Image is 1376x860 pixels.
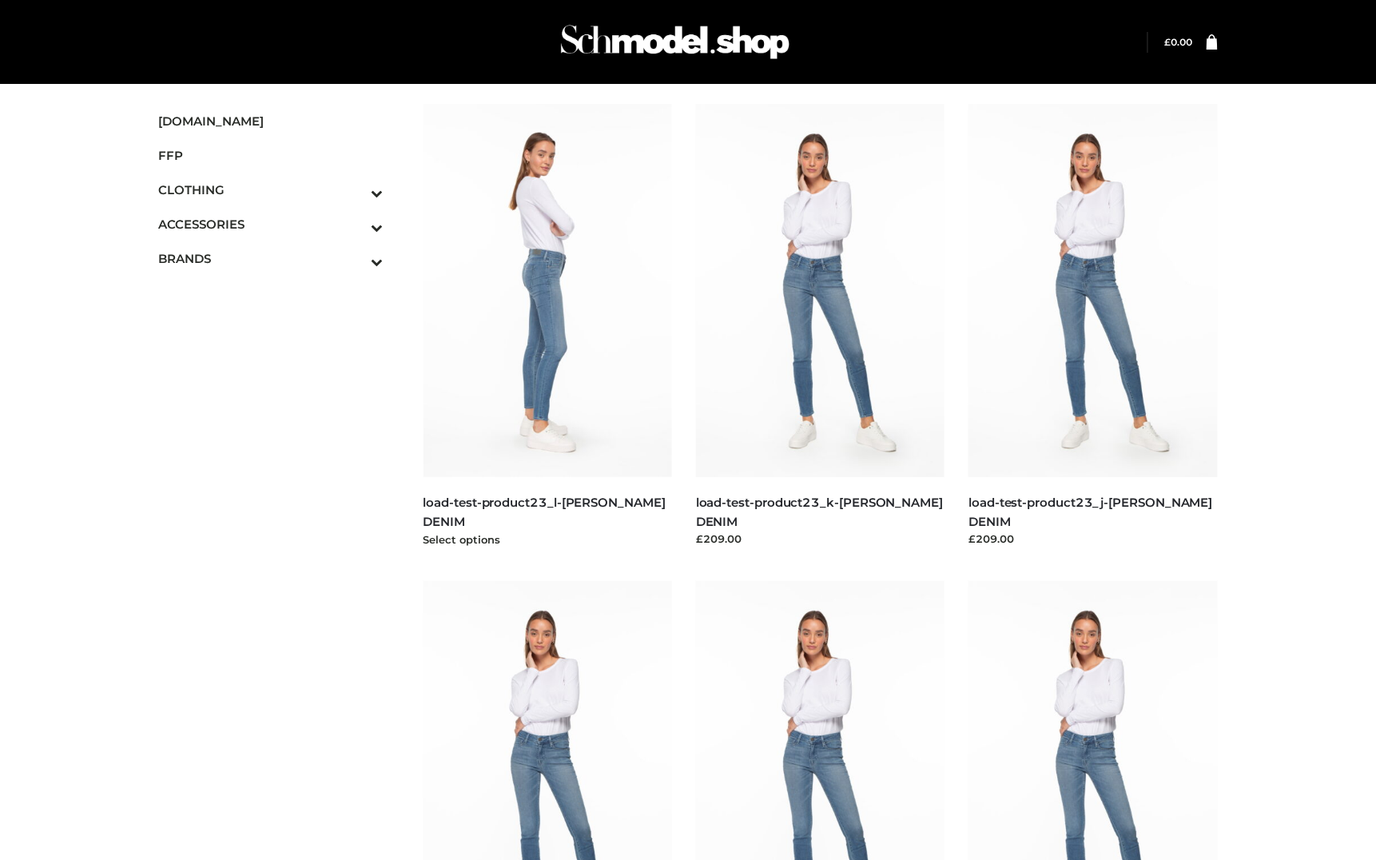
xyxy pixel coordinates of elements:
[1165,36,1193,48] a: £0.00
[696,495,943,528] a: load-test-product23_k-[PERSON_NAME] DENIM
[158,104,384,138] a: [DOMAIN_NAME]
[424,533,501,546] a: Select options
[158,207,384,241] a: ACCESSORIESToggle Submenu
[968,495,1212,528] a: load-test-product23_j-[PERSON_NAME] DENIM
[1165,36,1193,48] bdi: 0.00
[158,146,384,165] span: FFP
[328,207,384,241] button: Toggle Submenu
[158,138,384,173] a: FFP
[555,10,795,74] img: Schmodel Admin 964
[158,181,384,199] span: CLOTHING
[158,112,384,130] span: [DOMAIN_NAME]
[968,531,1218,547] div: £209.00
[696,531,945,547] div: £209.00
[158,241,384,276] a: BRANDSToggle Submenu
[328,173,384,207] button: Toggle Submenu
[424,495,666,528] a: load-test-product23_l-[PERSON_NAME] DENIM
[158,215,384,233] span: ACCESSORIES
[968,104,1218,477] img: load-test-product23_j-PARKER SMITH DENIM
[1165,36,1171,48] span: £
[696,104,945,477] img: load-test-product23_k-PARKER SMITH DENIM
[328,241,384,276] button: Toggle Submenu
[158,173,384,207] a: CLOTHINGToggle Submenu
[158,249,384,268] span: BRANDS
